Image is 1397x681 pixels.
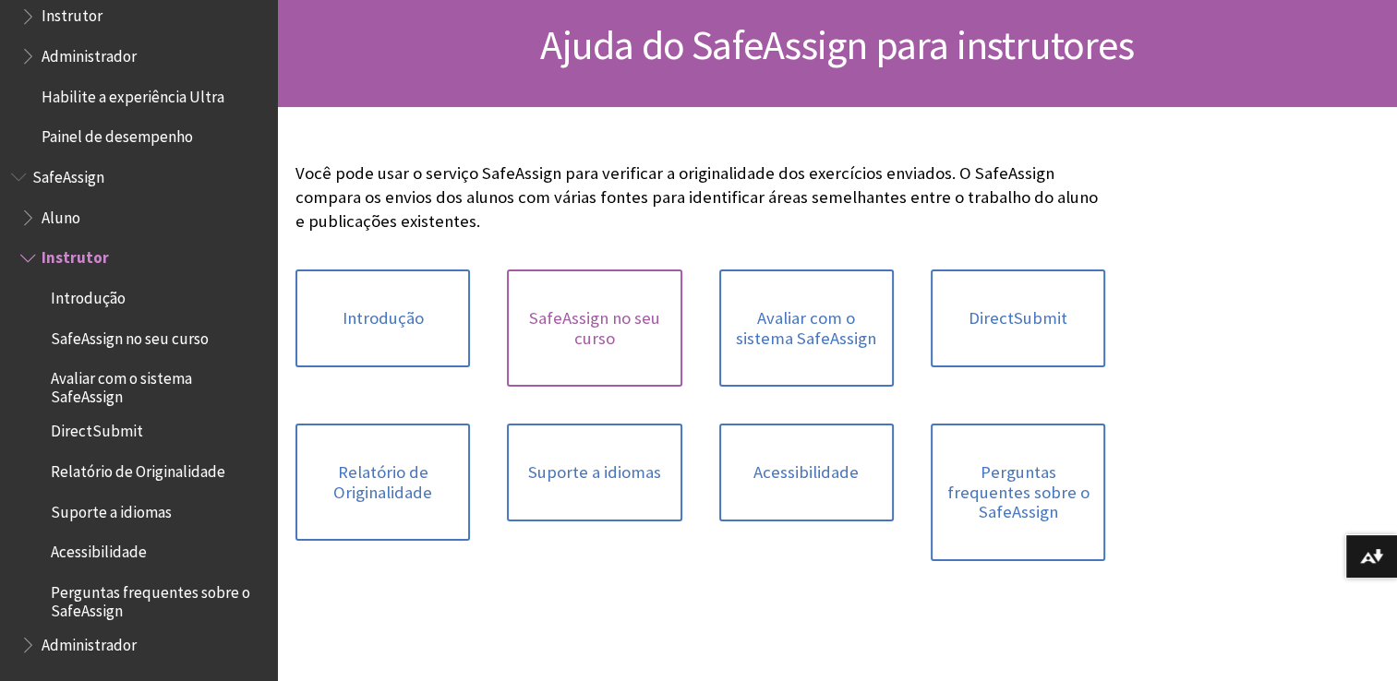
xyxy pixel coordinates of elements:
a: Perguntas frequentes sobre o SafeAssign [931,424,1105,561]
span: SafeAssign no seu curso [51,323,209,348]
a: Introdução [295,269,470,367]
span: Suporte a idiomas [51,496,172,521]
a: Relatório de Originalidade [295,424,470,541]
span: Ajuda do SafeAssign para instrutores [540,19,1133,70]
span: DirectSubmit [51,416,143,441]
a: Acessibilidade [719,424,894,521]
span: Relatório de Originalidade [51,456,225,481]
span: Painel de desempenho [42,122,193,147]
span: Acessibilidade [51,537,147,562]
span: Instrutor [42,243,109,268]
a: Avaliar com o sistema SafeAssign [719,269,894,387]
a: Suporte a idiomas [507,424,681,521]
a: SafeAssign no seu curso [507,269,681,387]
span: Habilite a experiência Ultra [42,81,224,106]
span: Introdução [51,282,126,307]
span: Avaliar com o sistema SafeAssign [51,364,264,407]
nav: Book outline for Blackboard SafeAssign [11,161,266,661]
a: DirectSubmit [931,269,1105,367]
span: Perguntas frequentes sobre o SafeAssign [51,577,264,620]
span: Administrador [42,629,137,654]
span: Instrutor [42,1,102,26]
p: Você pode usar o serviço SafeAssign para verificar a originalidade dos exercícios enviados. O Saf... [295,161,1105,234]
span: Administrador [42,41,137,66]
span: SafeAssign [32,161,104,186]
span: Aluno [42,202,80,227]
